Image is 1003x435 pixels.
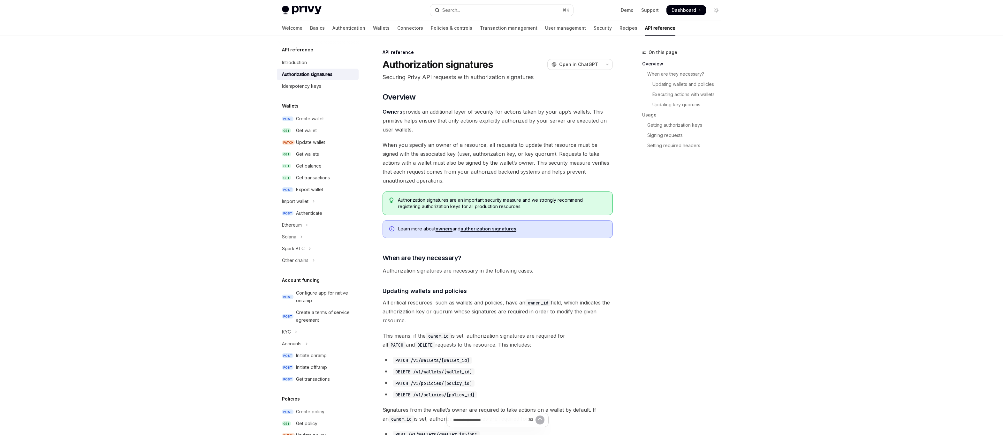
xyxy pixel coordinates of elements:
[383,140,613,185] span: When you specify an owner of a resource, all requests to update that resource must be signed with...
[277,184,359,195] a: POSTExport wallet
[393,380,475,387] code: PATCH /v1/policies/[policy_id]
[277,406,359,417] a: POSTCreate policy
[383,59,493,70] h1: Authorization signatures
[277,69,359,80] a: Authorization signatures
[642,120,726,130] a: Getting authorization keys
[282,20,302,36] a: Welcome
[460,226,516,232] a: authorization signatures
[621,7,634,13] a: Demo
[277,287,359,306] a: POSTConfigure app for native onramp
[642,110,726,120] a: Usage
[672,7,696,13] span: Dashboard
[642,130,726,140] a: Signing requests
[282,102,299,110] h5: Wallets
[383,331,613,349] span: This means, if the is set, authorization signatures are required for all and requests to the reso...
[282,395,300,403] h5: Policies
[642,59,726,69] a: Overview
[296,139,325,146] div: Update wallet
[642,140,726,151] a: Setting required headers
[277,219,359,231] button: Toggle Ethereum section
[383,109,402,115] a: Owners
[393,368,475,375] code: DELETE /v1/wallets/[wallet_id]
[282,140,295,145] span: PATCH
[296,186,323,193] div: Export wallet
[383,287,467,295] span: Updating wallets and policies
[453,413,526,427] input: Ask a question...
[389,226,396,233] svg: Info
[383,92,416,102] span: Overview
[415,341,435,349] code: DELETE
[711,5,721,15] button: Toggle dark mode
[398,226,606,232] span: Learn more about and .
[277,255,359,266] button: Toggle Other chains section
[277,148,359,160] a: GETGet wallets
[277,172,359,184] a: GETGet transactions
[383,266,613,275] span: Authorization signatures are necessary in the following cases.
[389,198,394,203] svg: Tip
[282,377,293,382] span: POST
[559,61,598,68] span: Open in ChatGPT
[277,362,359,373] a: POSTInitiate offramp
[296,352,327,359] div: Initiate onramp
[641,7,659,13] a: Support
[277,125,359,136] a: GETGet wallet
[393,357,472,364] code: PATCH /v1/wallets/[wallet_id]
[296,150,319,158] div: Get wallets
[277,57,359,68] a: Introduction
[383,73,613,82] p: Securing Privy API requests with authorization signatures
[282,314,293,319] span: POST
[642,89,726,100] a: Executing actions with wallets
[430,4,573,16] button: Open search
[282,328,291,336] div: KYC
[277,137,359,148] a: PATCHUpdate wallet
[436,226,452,232] a: owners
[282,221,302,229] div: Ethereum
[282,152,291,157] span: GET
[277,373,359,385] a: POSTGet transactions
[525,299,551,306] code: owner_id
[282,198,308,205] div: Import wallet
[383,107,613,134] span: provide an additional layer of security for actions taken by your app’s wallets. This primitive h...
[282,245,305,252] div: Spark BTC
[442,6,460,14] div: Search...
[383,49,613,56] div: API reference
[393,391,477,398] code: DELETE /v1/policies/[policy_id]
[296,289,355,304] div: Configure app for native onramp
[277,113,359,124] a: POSTCreate wallet
[277,350,359,361] a: POSTInitiate onramp
[296,127,317,134] div: Get wallet
[282,276,320,284] h5: Account funding
[645,20,675,36] a: API reference
[397,20,423,36] a: Connectors
[642,79,726,89] a: Updating wallets and policies
[310,20,325,36] a: Basics
[383,405,613,423] span: Signatures from the wallet’s owner are required to take actions on a wallet by default. If an is ...
[282,116,293,121] span: POST
[282,233,296,241] div: Solana
[282,82,321,90] div: Idempotency keys
[296,309,355,324] div: Create a terms of service agreement
[480,20,537,36] a: Transaction management
[431,20,472,36] a: Policies & controls
[277,80,359,92] a: Idempotency keys
[594,20,612,36] a: Security
[282,257,308,264] div: Other chains
[282,421,291,426] span: GET
[282,295,293,299] span: POST
[666,5,706,15] a: Dashboard
[547,59,602,70] button: Open in ChatGPT
[296,209,322,217] div: Authenticate
[373,20,390,36] a: Wallets
[282,59,307,66] div: Introduction
[282,340,301,348] div: Accounts
[277,231,359,243] button: Toggle Solana section
[277,338,359,349] button: Toggle Accounts section
[332,20,365,36] a: Authentication
[383,253,461,262] span: When are they necessary?
[282,6,322,15] img: light logo
[282,46,313,54] h5: API reference
[388,341,406,349] code: PATCH
[282,164,291,169] span: GET
[642,100,726,110] a: Updating key quorums
[296,420,317,427] div: Get policy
